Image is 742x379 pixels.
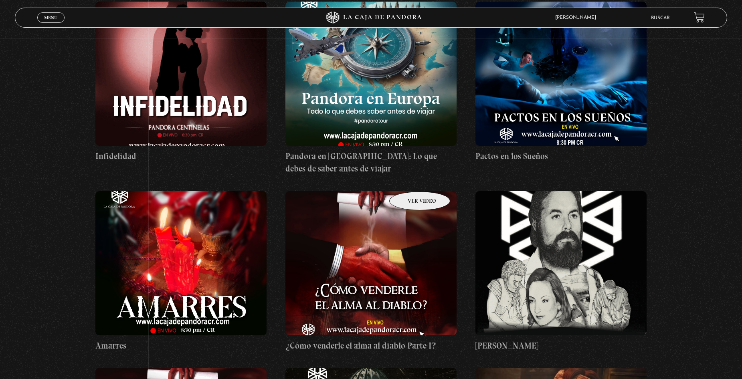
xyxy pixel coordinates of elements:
[285,191,456,352] a: ¿Cómo venderle el alma al diablo Parte I?
[285,2,456,175] a: Pandora en [GEOGRAPHIC_DATA]: Lo que debes de saber antes de viajar
[551,15,604,20] span: [PERSON_NAME]
[475,150,646,163] h4: Pactos en los Sueños
[95,191,266,352] a: Amarres
[41,22,60,28] span: Cerrar
[475,339,646,352] h4: [PERSON_NAME]
[285,339,456,352] h4: ¿Cómo venderle el alma al diablo Parte I?
[44,15,57,20] span: Menu
[95,150,266,163] h4: Infidelidad
[694,12,705,23] a: View your shopping cart
[475,2,646,163] a: Pactos en los Sueños
[285,150,456,175] h4: Pandora en [GEOGRAPHIC_DATA]: Lo que debes de saber antes de viajar
[651,16,670,20] a: Buscar
[95,2,266,163] a: Infidelidad
[95,339,266,352] h4: Amarres
[475,191,646,352] a: [PERSON_NAME]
